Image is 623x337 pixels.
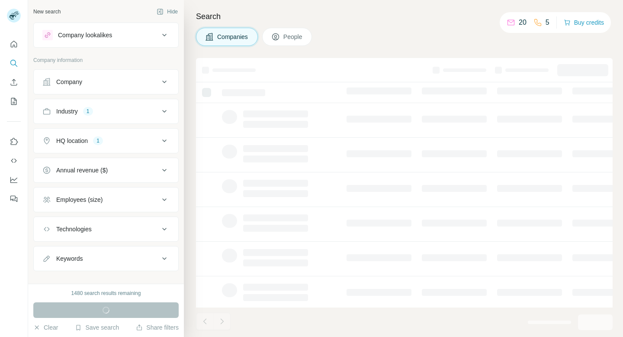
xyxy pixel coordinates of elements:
[56,166,108,175] div: Annual revenue ($)
[83,107,93,115] div: 1
[34,219,178,240] button: Technologies
[56,254,83,263] div: Keywords
[136,323,179,332] button: Share filters
[34,160,178,181] button: Annual revenue ($)
[7,36,21,52] button: Quick start
[33,323,58,332] button: Clear
[7,134,21,149] button: Use Surfe on LinkedIn
[34,25,178,45] button: Company lookalikes
[7,75,21,90] button: Enrich CSV
[7,55,21,71] button: Search
[56,107,78,116] div: Industry
[75,323,119,332] button: Save search
[7,94,21,109] button: My lists
[34,101,178,122] button: Industry1
[151,5,184,18] button: Hide
[7,191,21,207] button: Feedback
[71,289,141,297] div: 1480 search results remaining
[58,31,112,39] div: Company lookalikes
[34,248,178,269] button: Keywords
[196,10,613,23] h4: Search
[7,153,21,168] button: Use Surfe API
[546,17,549,28] p: 5
[33,56,179,64] p: Company information
[93,137,103,145] div: 1
[34,189,178,210] button: Employees (size)
[33,8,61,16] div: New search
[34,71,178,92] button: Company
[56,78,82,86] div: Company
[56,225,92,233] div: Technologies
[34,130,178,151] button: HQ location1
[56,195,103,204] div: Employees (size)
[564,16,604,29] button: Buy credits
[519,17,527,28] p: 20
[56,136,88,145] div: HQ location
[283,32,303,41] span: People
[217,32,249,41] span: Companies
[7,172,21,188] button: Dashboard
